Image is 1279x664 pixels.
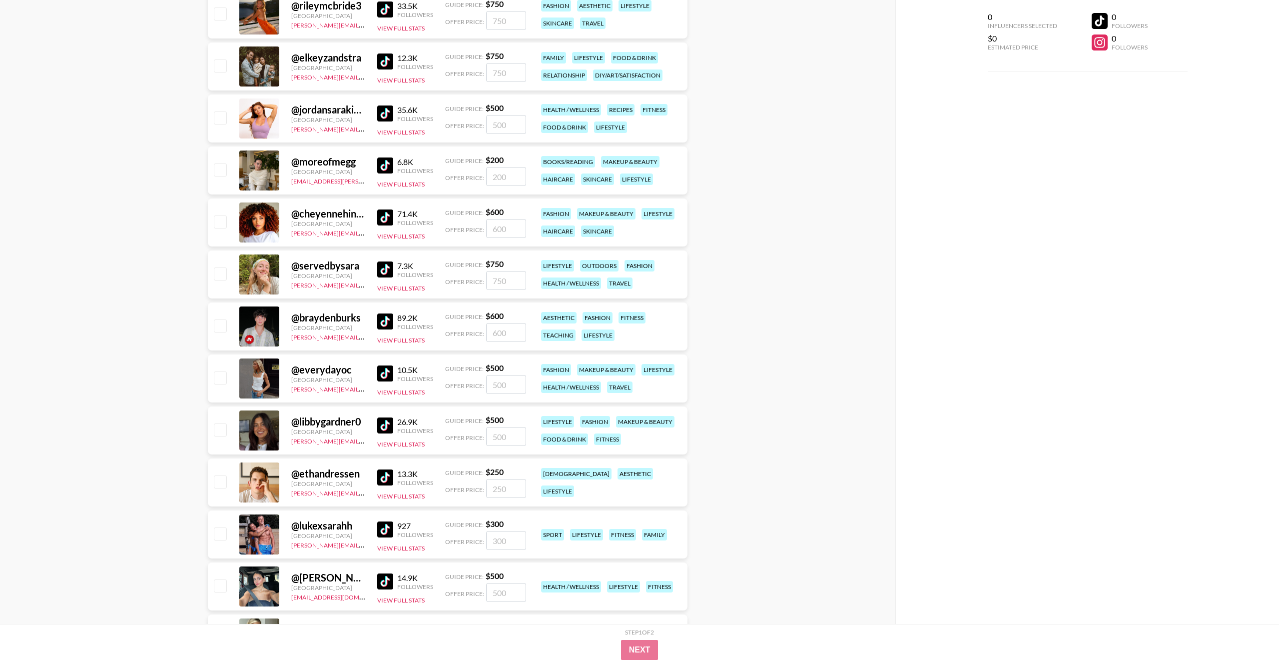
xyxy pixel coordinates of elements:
[601,156,659,167] div: makeup & beauty
[486,167,526,186] input: 200
[541,312,577,323] div: aesthetic
[445,261,484,268] span: Guide Price:
[377,24,425,32] button: View Full Stats
[486,479,526,498] input: 250
[445,53,484,60] span: Guide Price:
[397,573,433,583] div: 14.9K
[641,208,674,219] div: lifestyle
[445,434,484,441] span: Offer Price:
[1112,33,1148,43] div: 0
[397,365,433,375] div: 10.5K
[291,383,439,393] a: [PERSON_NAME][EMAIL_ADDRESS][DOMAIN_NAME]
[377,209,393,225] img: TikTok
[988,33,1057,43] div: $0
[397,375,433,382] div: Followers
[641,364,674,375] div: lifestyle
[486,115,526,134] input: 500
[291,207,365,220] div: @ cheyennehinojosa
[377,492,425,500] button: View Full Stats
[541,52,566,63] div: family
[625,260,654,271] div: fashion
[397,157,433,167] div: 6.8K
[445,313,484,320] span: Guide Price:
[1112,12,1148,22] div: 0
[397,323,433,330] div: Followers
[445,590,484,597] span: Offer Price:
[541,277,601,289] div: health / wellness
[377,440,425,448] button: View Full Stats
[445,538,484,545] span: Offer Price:
[580,260,619,271] div: outdoors
[607,581,640,592] div: lifestyle
[541,529,564,540] div: sport
[541,17,574,29] div: skincare
[486,531,526,550] input: 300
[291,331,439,341] a: [PERSON_NAME][EMAIL_ADDRESS][DOMAIN_NAME]
[445,521,484,528] span: Guide Price:
[445,278,484,285] span: Offer Price:
[291,19,487,29] a: [PERSON_NAME][EMAIL_ADDRESS][PERSON_NAME][DOMAIN_NAME]
[291,12,365,19] div: [GEOGRAPHIC_DATA]
[377,76,425,84] button: View Full Stats
[581,225,614,237] div: skincare
[486,363,504,372] strong: $ 500
[445,382,484,389] span: Offer Price:
[445,209,484,216] span: Guide Price:
[607,277,633,289] div: travel
[377,180,425,188] button: View Full Stats
[445,18,484,25] span: Offer Price:
[377,232,425,240] button: View Full Stats
[541,581,601,592] div: health / wellness
[377,261,393,277] img: TikTok
[988,22,1057,29] div: Influencers Selected
[486,155,504,164] strong: $ 200
[377,53,393,69] img: TikTok
[377,105,393,121] img: TikTok
[377,417,393,433] img: TikTok
[486,11,526,30] input: 750
[291,480,365,487] div: [GEOGRAPHIC_DATA]
[397,521,433,531] div: 927
[541,104,601,115] div: health / wellness
[445,70,484,77] span: Offer Price:
[486,103,504,112] strong: $ 500
[291,487,439,497] a: [PERSON_NAME][EMAIL_ADDRESS][DOMAIN_NAME]
[988,43,1057,51] div: Estimated Price
[291,51,365,64] div: @ elkeyzandstra
[397,479,433,486] div: Followers
[541,225,575,237] div: haircare
[291,123,487,133] a: [PERSON_NAME][EMAIL_ADDRESS][PERSON_NAME][DOMAIN_NAME]
[377,128,425,136] button: View Full Stats
[397,105,433,115] div: 35.6K
[486,323,526,342] input: 600
[486,63,526,82] input: 750
[642,529,667,540] div: family
[377,544,425,552] button: View Full Stats
[445,486,484,493] span: Offer Price:
[541,416,574,427] div: lifestyle
[486,259,504,268] strong: $ 750
[445,122,484,129] span: Offer Price:
[594,433,621,445] div: fitness
[291,532,365,539] div: [GEOGRAPHIC_DATA]
[580,17,606,29] div: travel
[541,208,571,219] div: fashion
[397,53,433,63] div: 12.3K
[291,279,487,289] a: [PERSON_NAME][EMAIL_ADDRESS][PERSON_NAME][DOMAIN_NAME]
[291,571,365,584] div: @ [PERSON_NAME].camilaa
[618,468,653,479] div: aesthetic
[377,388,425,396] button: View Full Stats
[581,173,614,185] div: skincare
[377,157,393,173] img: TikTok
[486,219,526,238] input: 600
[445,174,484,181] span: Offer Price:
[377,1,393,17] img: TikTok
[594,121,627,133] div: lifestyle
[291,227,439,237] a: [PERSON_NAME][EMAIL_ADDRESS][DOMAIN_NAME]
[582,329,615,341] div: lifestyle
[397,531,433,538] div: Followers
[486,583,526,602] input: 500
[445,157,484,164] span: Guide Price:
[291,428,365,435] div: [GEOGRAPHIC_DATA]
[486,207,504,216] strong: $ 600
